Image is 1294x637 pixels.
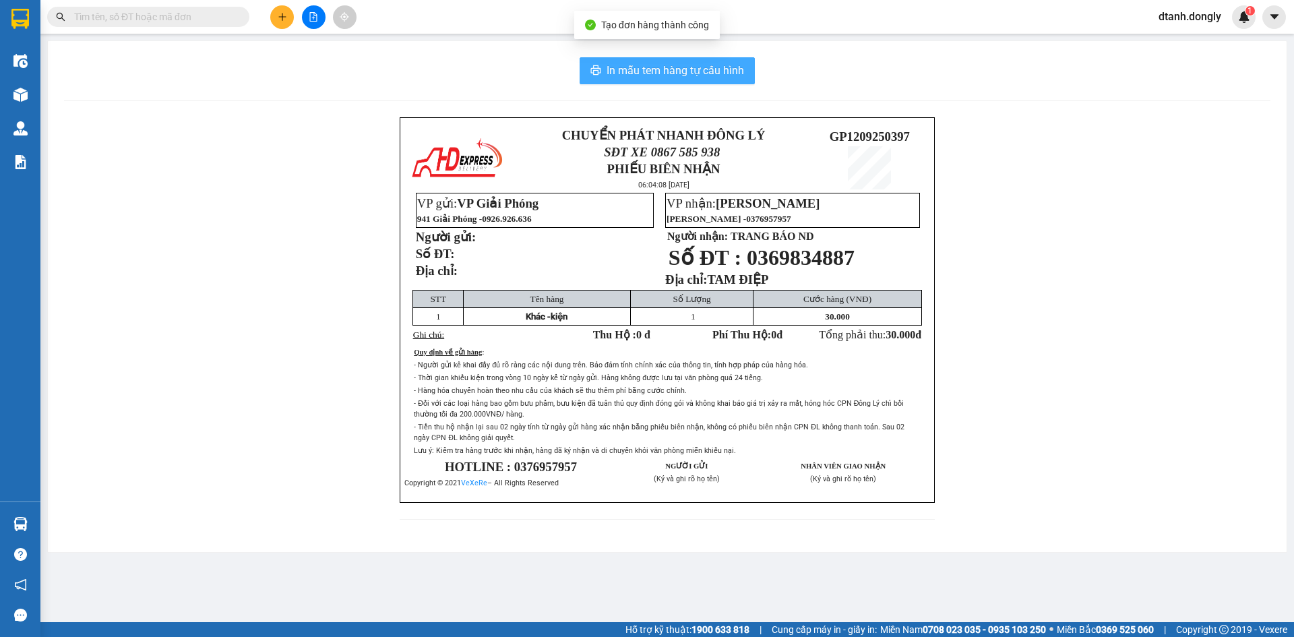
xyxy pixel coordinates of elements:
span: VP Giải Phóng [457,196,538,210]
button: plus [270,5,294,29]
span: TRANG BÁO ND [731,231,814,242]
strong: Thu Hộ : [593,329,650,340]
span: Tổng phải thu: [819,329,921,340]
span: Khác - [526,311,551,322]
span: Tên hàng [530,294,564,304]
span: Miền Bắc [1057,622,1154,637]
strong: Phí Thu Hộ: đ [712,329,782,340]
strong: Địa chỉ: [416,264,458,278]
span: Lưu ý: Kiểm tra hàng trước khi nhận, hàng đã ký nhận và di chuyển khỏi văn phòng miễn khiếu nại. [414,446,736,455]
span: [PERSON_NAME] [716,196,820,210]
img: warehouse-icon [13,517,28,531]
span: 0926.926.636 [482,214,531,224]
img: logo-vxr [11,9,29,29]
strong: NGƯỜI GỬI [665,462,708,470]
span: notification [14,578,27,591]
span: 1 [1247,6,1252,16]
span: Miền Nam [880,622,1046,637]
span: copyright [1219,625,1229,634]
a: VeXeRe [461,479,487,487]
span: Copyright © 2021 – All Rights Reserved [404,479,559,487]
span: plus [278,12,287,22]
span: 30.000 [825,311,850,322]
img: logo [410,135,504,183]
span: Hỗ trợ kỹ thuật: [625,622,749,637]
button: caret-down [1262,5,1286,29]
strong: 0708 023 035 - 0935 103 250 [923,624,1046,635]
span: 1 [691,311,696,322]
span: - Thời gian khiếu kiện trong vòng 10 ngày kể từ ngày gửi. Hàng không được lưu tại văn phòng quá 2... [414,373,763,382]
span: 0 đ [636,329,650,340]
img: warehouse-icon [13,54,28,68]
button: aim [333,5,357,29]
span: VP nhận: [667,196,820,210]
span: | [1164,622,1166,637]
span: STT [430,294,446,304]
span: [PERSON_NAME] - [667,214,791,224]
span: - Người gửi kê khai đầy đủ rõ ràng các nội dung trên. Bảo đảm tính chính xác của thông tin, tính ... [414,361,808,369]
span: (Ký và ghi rõ họ tên) [810,475,876,483]
span: : [482,348,484,356]
span: Ghi chú: [413,330,444,340]
span: - Hàng hóa chuyển hoàn theo nhu cầu của khách sẽ thu thêm phí bằng cước chính. [414,386,687,395]
span: Cung cấp máy in - giấy in: [772,622,877,637]
span: GP1209250397 [830,129,910,144]
strong: 0369 525 060 [1096,624,1154,635]
span: SĐT XE 0867 585 938 [604,145,720,159]
span: Tạo đơn hàng thành công [601,20,709,30]
sup: 1 [1245,6,1255,16]
button: printerIn mẫu tem hàng tự cấu hình [580,57,755,84]
strong: Địa chỉ: [665,272,707,286]
span: 30.000 [886,329,915,340]
img: warehouse-icon [13,88,28,102]
strong: Số ĐT: [416,247,455,261]
span: Số Lượng [673,294,711,304]
span: printer [590,65,601,78]
span: 1 [436,311,441,322]
img: solution-icon [13,155,28,169]
span: đ [915,329,921,340]
span: 0 [771,329,776,340]
span: - Đối với các loại hàng bao gồm bưu phẩm, bưu kiện đã tuân thủ quy định đóng gói và không khai bá... [414,399,904,419]
img: warehouse-icon [13,121,28,135]
span: | [760,622,762,637]
strong: PHIẾU BIÊN NHẬN [607,162,720,176]
span: (Ký và ghi rõ họ tên) [654,475,720,483]
span: 0376957957 [746,214,791,224]
strong: NHÂN VIÊN GIAO NHẬN [801,462,886,470]
span: Cước hàng (VNĐ) [803,294,871,304]
span: kiện [551,311,567,322]
span: file-add [309,12,318,22]
img: icon-new-feature [1238,11,1250,23]
button: file-add [302,5,326,29]
span: search [56,12,65,22]
span: HOTLINE : 0376957957 [445,460,577,474]
span: 06:04:08 [DATE] [638,181,689,189]
span: ⚪️ [1049,627,1053,632]
span: caret-down [1268,11,1281,23]
strong: 1900 633 818 [691,624,749,635]
span: message [14,609,27,621]
strong: Người gửi: [416,230,476,244]
span: VP gửi: [417,196,538,210]
span: Quy định về gửi hàng [414,348,482,356]
span: 941 Giải Phóng - [417,214,532,224]
span: TAM ĐIỆP [707,272,768,286]
span: - Tiền thu hộ nhận lại sau 02 ngày tính từ ngày gửi hàng xác nhận bằng phiếu biên nhận, không có ... [414,423,904,442]
span: aim [340,12,349,22]
span: dtanh.dongly [1148,8,1232,25]
span: question-circle [14,548,27,561]
span: 0369834887 [747,245,855,270]
input: Tìm tên, số ĐT hoặc mã đơn [74,9,233,24]
strong: CHUYỂN PHÁT NHANH ĐÔNG LÝ [562,128,766,142]
span: check-circle [585,20,596,30]
strong: Người nhận: [667,231,728,242]
span: In mẫu tem hàng tự cấu hình [607,62,744,79]
span: Số ĐT : [669,245,741,270]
